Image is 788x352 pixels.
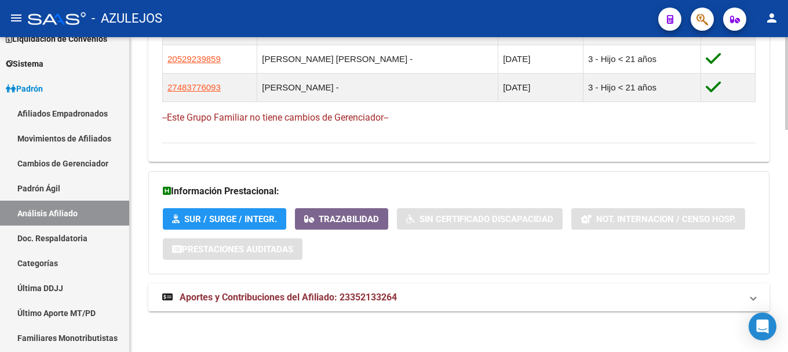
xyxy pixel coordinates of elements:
[182,244,293,255] span: Prestaciones Auditadas
[6,57,43,70] span: Sistema
[397,208,563,230] button: Sin Certificado Discapacidad
[319,214,379,224] span: Trazabilidad
[184,214,277,224] span: SUR / SURGE / INTEGR.
[419,214,553,224] span: Sin Certificado Discapacidad
[148,284,769,311] mat-expansion-panel-header: Aportes y Contribuciones del Afiliado: 23352133264
[6,82,43,95] span: Padrón
[6,32,107,45] span: Liquidación de Convenios
[9,11,23,25] mat-icon: menu
[498,45,583,73] td: [DATE]
[163,208,286,230] button: SUR / SURGE / INTEGR.
[583,73,701,101] td: 3 - Hijo < 21 años
[167,54,221,64] span: 20529239859
[583,45,701,73] td: 3 - Hijo < 21 años
[765,11,779,25] mat-icon: person
[257,45,498,73] td: [PERSON_NAME] [PERSON_NAME] -
[180,292,397,303] span: Aportes y Contribuciones del Afiliado: 23352133264
[257,73,498,101] td: [PERSON_NAME] -
[163,183,755,199] h3: Información Prestacional:
[92,6,162,31] span: - AZULEJOS
[749,313,776,340] div: Open Intercom Messenger
[498,73,583,101] td: [DATE]
[162,111,756,124] h4: --Este Grupo Familiar no tiene cambios de Gerenciador--
[571,208,745,230] button: Not. Internacion / Censo Hosp.
[163,238,302,260] button: Prestaciones Auditadas
[596,214,736,224] span: Not. Internacion / Censo Hosp.
[167,82,221,92] span: 27483776093
[295,208,388,230] button: Trazabilidad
